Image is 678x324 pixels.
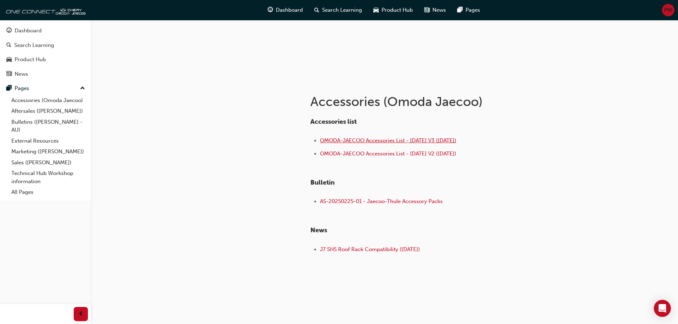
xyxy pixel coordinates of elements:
span: news-icon [6,71,12,78]
button: Pages [3,82,88,95]
a: Search Learning [3,39,88,52]
a: Accessories (Omoda Jaecoo) [9,95,88,106]
div: News [15,70,28,78]
span: guage-icon [268,6,273,15]
a: pages-iconPages [452,3,486,17]
span: Dashboard [276,6,303,14]
a: External Resources [9,136,88,147]
div: Dashboard [15,27,42,35]
span: News [432,6,446,14]
span: news-icon [424,6,430,15]
span: Search Learning [322,6,362,14]
a: OMODA-JAECOO Accessories List - [DATE] V3 ([DATE]) [320,137,456,144]
span: Product Hub [382,6,413,14]
a: Marketing ([PERSON_NAME]) [9,146,88,157]
span: Bulletin [310,179,335,186]
a: Aftersales ([PERSON_NAME]) [9,106,88,117]
a: Bulletins ([PERSON_NAME] - AU) [9,117,88,136]
span: up-icon [80,84,85,93]
div: Product Hub [15,55,46,64]
span: pages-icon [457,6,463,15]
div: Pages [15,84,29,92]
a: OMODA-JAECOO Accessories List - [DATE] V2 ([DATE]) [320,150,456,157]
span: prev-icon [78,310,84,319]
a: J7 SHS Roof Rack Compatibility ([DATE]) [320,246,420,253]
a: car-iconProduct Hub [368,3,419,17]
button: PW [662,4,674,16]
span: PW [664,6,672,14]
div: Open Intercom Messenger [654,300,671,317]
a: Product Hub [3,53,88,66]
span: Accessories list [310,118,357,126]
a: news-iconNews [419,3,452,17]
span: car-icon [373,6,379,15]
span: car-icon [6,57,12,63]
a: AS-20250225-01 - Jaecoo-Thule Accessory Packs [320,198,443,205]
a: guage-iconDashboard [262,3,309,17]
h1: Accessories (Omoda Jaecoo) [310,94,544,110]
div: Search Learning [14,41,54,49]
span: search-icon [314,6,319,15]
span: Pages [466,6,480,14]
a: Dashboard [3,24,88,37]
a: News [3,68,88,81]
a: search-iconSearch Learning [309,3,368,17]
a: Sales ([PERSON_NAME]) [9,157,88,168]
span: pages-icon [6,85,12,92]
button: DashboardSearch LearningProduct HubNews [3,23,88,82]
span: guage-icon [6,28,12,34]
span: ​News [310,226,327,234]
span: search-icon [6,42,11,49]
a: Technical Hub Workshop information [9,168,88,187]
a: All Pages [9,187,88,198]
img: oneconnect [4,3,85,17]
